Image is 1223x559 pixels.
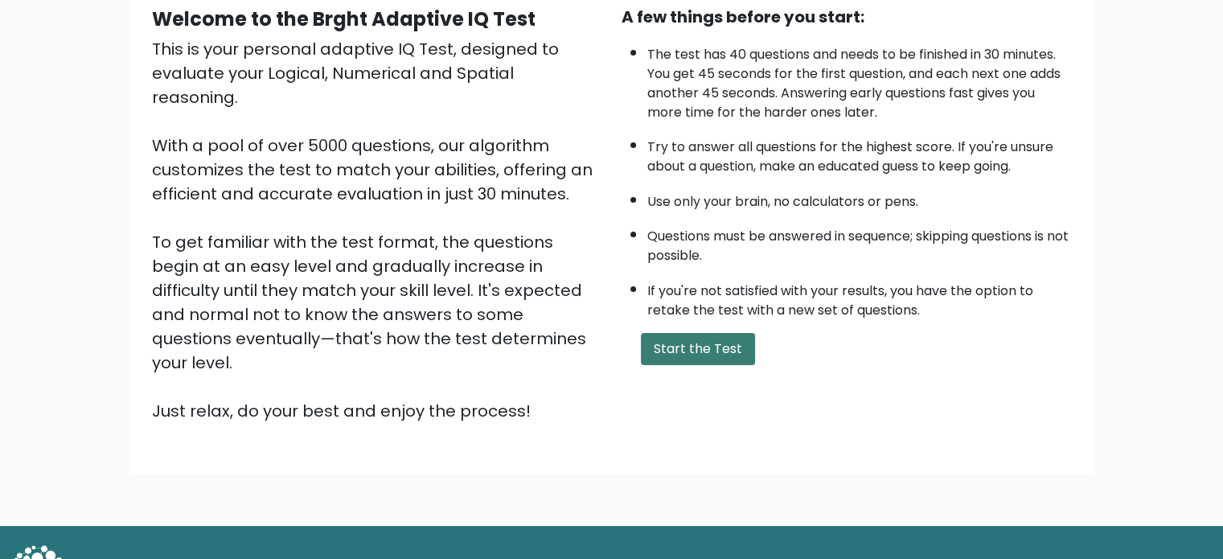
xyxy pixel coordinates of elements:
[647,273,1072,320] li: If you're not satisfied with your results, you have the option to retake the test with a new set ...
[622,5,1072,29] div: A few things before you start:
[647,184,1072,212] li: Use only your brain, no calculators or pens.
[152,6,536,32] b: Welcome to the Brght Adaptive IQ Test
[647,37,1072,122] li: The test has 40 questions and needs to be finished in 30 minutes. You get 45 seconds for the firs...
[641,333,755,365] button: Start the Test
[647,219,1072,265] li: Questions must be answered in sequence; skipping questions is not possible.
[152,37,602,423] div: This is your personal adaptive IQ Test, designed to evaluate your Logical, Numerical and Spatial ...
[647,129,1072,176] li: Try to answer all questions for the highest score. If you're unsure about a question, make an edu...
